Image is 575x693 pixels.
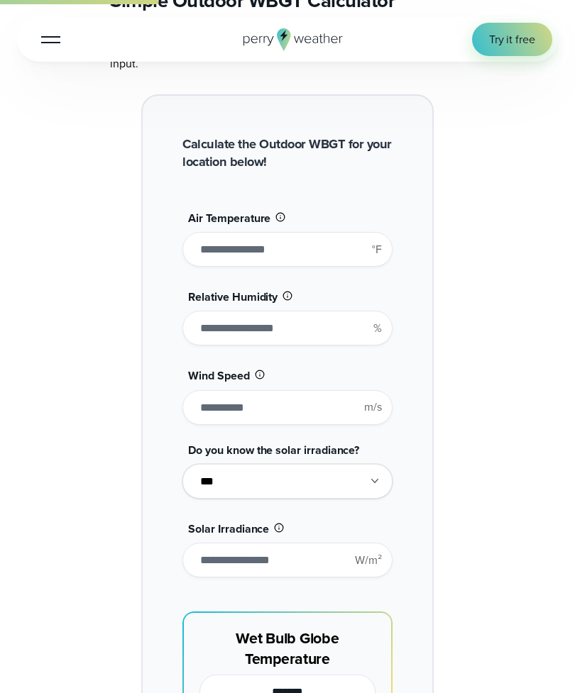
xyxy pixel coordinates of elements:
[472,23,552,56] a: Try it free
[188,210,270,226] span: Air Temperature
[489,31,535,48] span: Try it free
[188,521,269,537] span: Solar Irradiance
[188,367,249,384] span: Wind Speed
[182,135,392,171] h2: Calculate the Outdoor WBGT for your location below!
[188,289,278,305] span: Relative Humidity
[188,442,359,458] span: Do you know the solar irradiance?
